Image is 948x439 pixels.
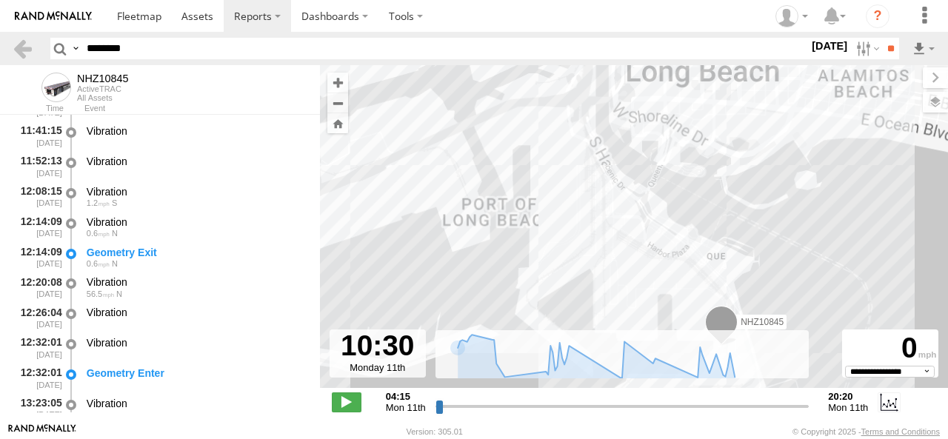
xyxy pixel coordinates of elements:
div: Vibration [87,124,306,138]
div: 11:41:15 [DATE] [12,122,64,150]
i: ? [866,4,889,28]
div: 12:32:01 [DATE] [12,364,64,392]
div: Vibration [87,306,306,319]
span: 56.5 [87,289,114,298]
div: 11:52:13 [DATE] [12,153,64,180]
label: Search Filter Options [850,38,882,59]
div: Vibration [87,215,306,229]
div: Version: 305.01 [407,427,463,436]
div: 12:32:01 [DATE] [12,334,64,361]
span: Heading: 4 [112,259,118,268]
div: Geometry Exit [87,246,306,259]
div: 12:20:08 [DATE] [12,274,64,301]
a: Back to previous Page [12,38,33,59]
label: Search Query [70,38,81,59]
span: 1.2 [87,198,110,207]
div: NHZ10845 - View Asset History [77,73,129,84]
div: Geometry Enter [87,366,306,380]
div: Zulema McIntosch [770,5,813,27]
label: Export results as... [911,38,936,59]
div: 13:23:05 [DATE] [12,395,64,422]
button: Zoom Home [327,113,348,133]
div: Vibration [87,185,306,198]
div: Time [12,105,64,113]
img: rand-logo.svg [15,11,92,21]
a: Terms and Conditions [861,427,940,436]
button: Zoom in [327,73,348,93]
a: Visit our Website [8,424,76,439]
div: Vibration [87,275,306,289]
span: 0.6 [87,229,110,238]
span: Mon 11th Aug 2025 [828,402,868,413]
div: Vibration [87,155,306,168]
span: Heading: 4 [112,229,118,238]
span: Mon 11th Aug 2025 [386,402,426,413]
div: 12:14:09 [DATE] [12,213,64,241]
label: [DATE] [809,38,850,54]
div: © Copyright 2025 - [792,427,940,436]
div: Vibration [87,336,306,349]
div: 12:14:09 [DATE] [12,244,64,271]
div: Event [84,105,320,113]
div: ActiveTRAC [77,84,129,93]
span: 0.6 [87,259,110,268]
strong: 04:15 [386,391,426,402]
label: Play/Stop [332,392,361,412]
button: Zoom out [327,93,348,113]
div: 12:26:04 [DATE] [12,304,64,331]
div: All Assets [77,93,129,102]
span: Heading: 360 [116,289,122,298]
span: NHZ10845 [741,317,784,327]
strong: 20:20 [828,391,868,402]
span: Heading: 179 [112,198,117,207]
div: 0 [844,332,936,366]
div: Vibration [87,397,306,410]
div: 12:08:15 [DATE] [12,183,64,210]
